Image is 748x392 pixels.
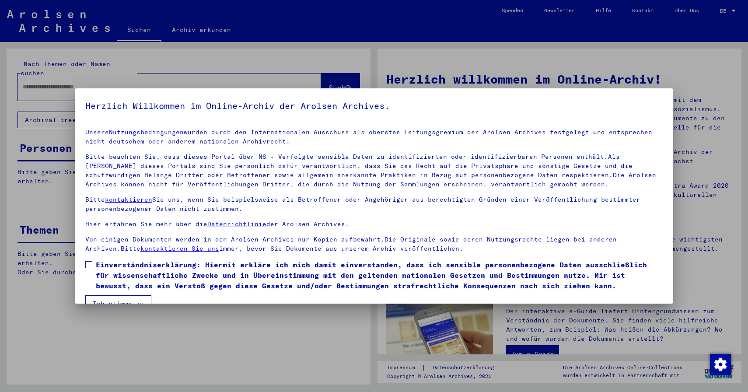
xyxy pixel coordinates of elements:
a: Nutzungsbedingungen [109,128,184,136]
p: Bitte Sie uns, wenn Sie beispielsweise als Betroffener oder Angehöriger aus berechtigten Gründen ... [85,195,663,213]
span: Einverständniserklärung: Hiermit erkläre ich mich damit einverstanden, dass ich sensible personen... [96,259,663,291]
a: kontaktieren [105,196,152,203]
img: Zustimmung ändern [710,354,731,375]
a: kontaktieren Sie uns [140,245,219,252]
p: Bitte beachten Sie, dass dieses Portal über NS - Verfolgte sensible Daten zu identifizierten oder... [85,152,663,189]
a: Datenrichtlinie [207,220,266,228]
button: Ich stimme zu [85,295,151,312]
h5: Herzlich Willkommen im Online-Archiv der Arolsen Archives. [85,99,663,113]
p: Von einigen Dokumenten werden in den Arolsen Archives nur Kopien aufbewahrt.Die Originale sowie d... [85,235,663,253]
p: Unsere wurden durch den Internationalen Ausschuss als oberstes Leitungsgremium der Arolsen Archiv... [85,128,663,146]
p: Hier erfahren Sie mehr über die der Arolsen Archives. [85,220,663,229]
